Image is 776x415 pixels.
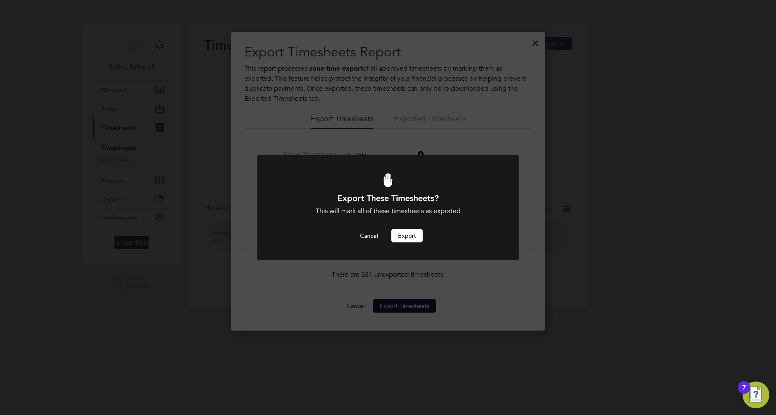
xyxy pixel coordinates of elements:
button: Export [391,229,423,242]
div: 7 [742,387,746,398]
button: Open Resource Center, 7 new notifications [743,382,769,408]
h1: Export These Timesheets? [279,193,497,204]
div: This will mark all of these timesheets as exported [279,207,497,216]
button: Cancel [353,229,385,242]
